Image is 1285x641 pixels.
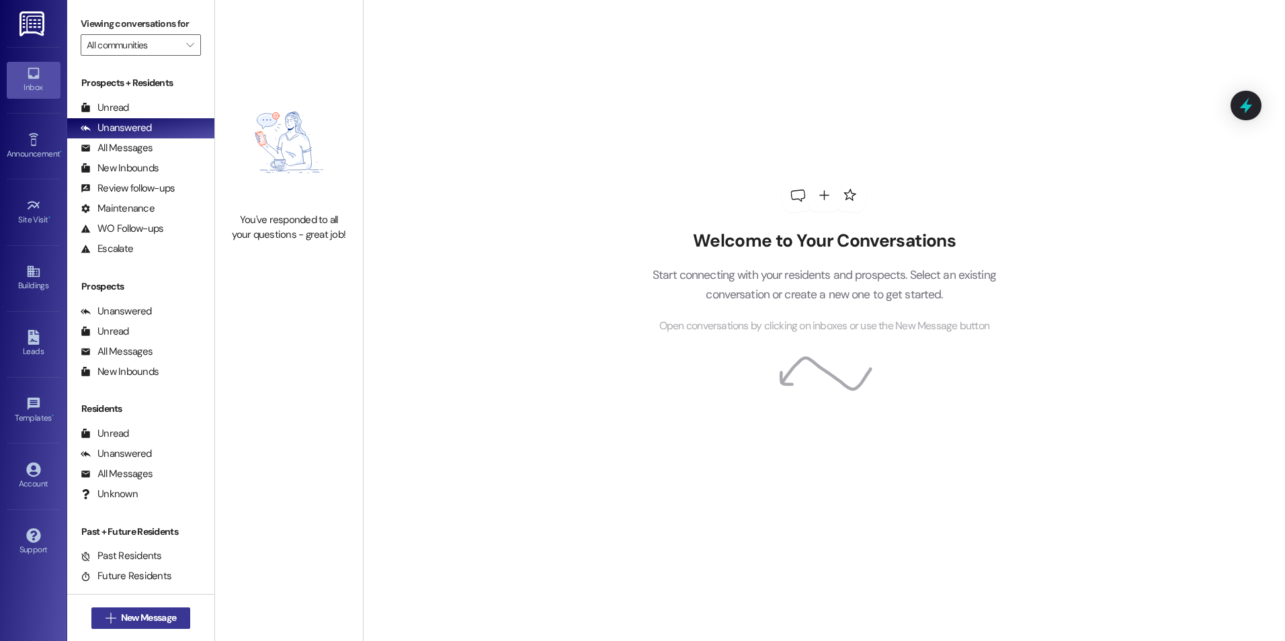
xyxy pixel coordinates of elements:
[81,569,171,583] div: Future Residents
[60,147,62,157] span: •
[91,607,191,629] button: New Message
[81,13,201,34] label: Viewing conversations for
[81,202,155,216] div: Maintenance
[81,549,162,563] div: Past Residents
[52,411,54,421] span: •
[67,76,214,90] div: Prospects + Residents
[81,447,152,461] div: Unanswered
[186,40,194,50] i: 
[7,326,60,362] a: Leads
[632,265,1016,304] p: Start connecting with your residents and prospects. Select an existing conversation or create a n...
[48,213,50,222] span: •
[81,304,152,318] div: Unanswered
[81,161,159,175] div: New Inbounds
[230,79,348,207] img: empty-state
[81,101,129,115] div: Unread
[67,402,214,416] div: Residents
[659,318,989,335] span: Open conversations by clicking on inboxes or use the New Message button
[81,487,138,501] div: Unknown
[81,242,133,256] div: Escalate
[87,34,179,56] input: All communities
[81,141,153,155] div: All Messages
[81,345,153,359] div: All Messages
[67,525,214,539] div: Past + Future Residents
[7,260,60,296] a: Buildings
[7,392,60,429] a: Templates •
[67,280,214,294] div: Prospects
[81,121,152,135] div: Unanswered
[81,181,175,196] div: Review follow-ups
[81,325,129,339] div: Unread
[230,213,348,242] div: You've responded to all your questions - great job!
[81,427,129,441] div: Unread
[81,467,153,481] div: All Messages
[19,11,47,36] img: ResiDesk Logo
[121,611,176,625] span: New Message
[81,365,159,379] div: New Inbounds
[7,458,60,495] a: Account
[632,230,1016,252] h2: Welcome to Your Conversations
[106,613,116,624] i: 
[7,62,60,98] a: Inbox
[7,194,60,230] a: Site Visit •
[7,524,60,560] a: Support
[81,222,163,236] div: WO Follow-ups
